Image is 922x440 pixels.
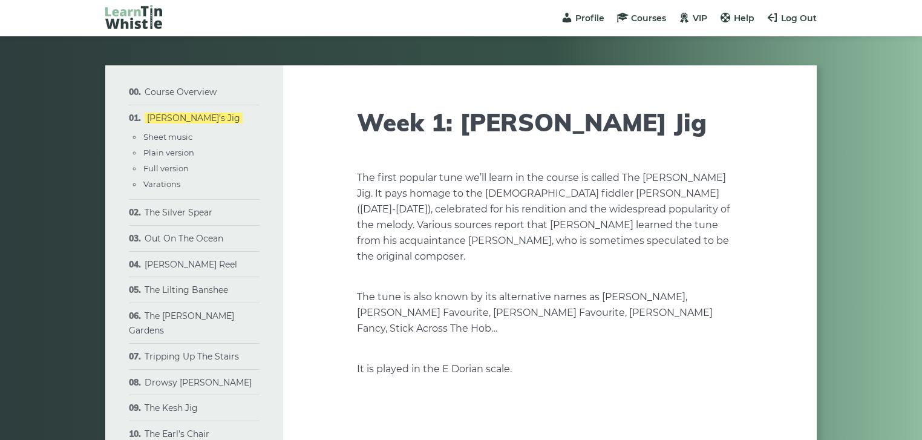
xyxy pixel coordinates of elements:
a: Drowsy [PERSON_NAME] [145,377,252,388]
a: Full version [143,163,189,173]
a: Profile [561,13,604,24]
a: Courses [616,13,666,24]
a: Tripping Up The Stairs [145,351,239,362]
a: The Kesh Jig [145,402,198,413]
a: The Earl’s Chair [145,429,209,439]
span: VIP [693,13,707,24]
a: Help [719,13,754,24]
a: The [PERSON_NAME] Gardens [129,310,234,336]
a: The Lilting Banshee [145,284,228,295]
a: Varations [143,179,180,189]
a: The Silver Spear [145,207,212,218]
span: Help [734,13,754,24]
p: The tune is also known by its alternative names as [PERSON_NAME], [PERSON_NAME] Favourite, [PERSO... [357,289,743,337]
img: LearnTinWhistle.com [105,5,162,29]
p: The first popular tune we’ll learn in the course is called The [PERSON_NAME] Jig. It pays homage ... [357,170,743,264]
a: [PERSON_NAME]’s Jig [145,113,243,123]
h1: Week 1: [PERSON_NAME] Jig [357,108,743,137]
a: Sheet music [143,132,192,142]
a: [PERSON_NAME] Reel [145,259,237,270]
span: Courses [631,13,666,24]
p: It is played in the E Dorian scale. [357,361,743,377]
span: Profile [575,13,604,24]
a: VIP [678,13,707,24]
span: Log Out [781,13,817,24]
a: Out On The Ocean [145,233,223,244]
a: Plain version [143,148,194,157]
a: Course Overview [145,87,217,97]
a: Log Out [767,13,817,24]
